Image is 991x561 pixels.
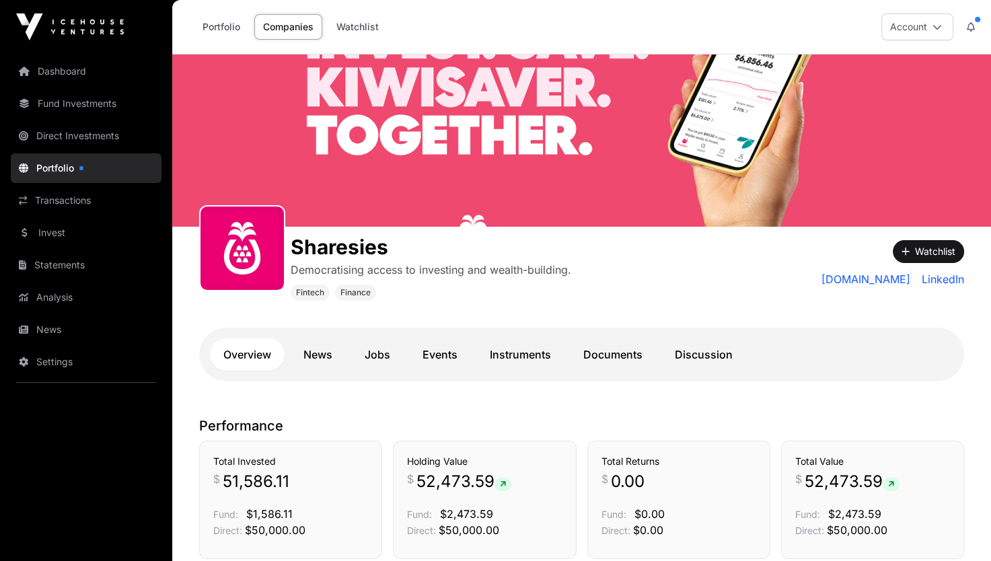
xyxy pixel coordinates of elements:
p: Democratising access to investing and wealth-building. [291,262,571,278]
span: Direct: [213,525,242,536]
span: $2,473.59 [828,507,881,521]
span: $0.00 [634,507,665,521]
a: Transactions [11,186,161,215]
a: Overview [210,338,285,371]
button: Watchlist [893,240,964,263]
span: $ [795,471,802,487]
a: Instruments [476,338,564,371]
span: Direct: [795,525,824,536]
span: Fund: [213,509,238,520]
span: $ [213,471,220,487]
span: Direct: [407,525,436,536]
a: [DOMAIN_NAME] [821,271,911,287]
span: $ [601,471,608,487]
a: Portfolio [194,14,249,40]
a: Discussion [661,338,746,371]
span: $50,000.00 [827,523,887,537]
a: Analysis [11,283,161,312]
span: Fund: [795,509,820,520]
a: Companies [254,14,322,40]
a: News [11,315,161,344]
span: 52,473.59 [805,471,900,492]
a: Direct Investments [11,121,161,151]
span: $50,000.00 [439,523,499,537]
span: 0.00 [611,471,645,492]
a: Jobs [351,338,404,371]
h3: Total Invested [213,455,368,468]
a: News [290,338,346,371]
img: Sharesies [172,54,991,227]
h3: Total Value [795,455,950,468]
a: Invest [11,218,161,248]
span: 51,586.11 [223,471,289,492]
h3: Total Returns [601,455,756,468]
span: Direct: [601,525,630,536]
a: Events [409,338,471,371]
h1: Sharesies [291,235,571,259]
span: $0.00 [633,523,663,537]
span: 52,473.59 [416,471,511,492]
img: Icehouse Ventures Logo [16,13,124,40]
span: Fintech [296,287,324,298]
a: Portfolio [11,153,161,183]
button: Account [881,13,953,40]
span: Finance [340,287,371,298]
span: $2,473.59 [440,507,493,521]
a: LinkedIn [916,271,964,287]
span: $ [407,471,414,487]
a: Dashboard [11,57,161,86]
a: Documents [570,338,656,371]
span: $1,586.11 [246,507,293,521]
iframe: Chat Widget [924,496,991,561]
img: sharesies_logo.jpeg [206,212,279,285]
p: Performance [199,416,964,435]
span: Fund: [407,509,432,520]
span: $50,000.00 [245,523,305,537]
a: Statements [11,250,161,280]
span: Fund: [601,509,626,520]
a: Settings [11,347,161,377]
h3: Holding Value [407,455,562,468]
nav: Tabs [210,338,953,371]
a: Fund Investments [11,89,161,118]
a: Watchlist [328,14,388,40]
